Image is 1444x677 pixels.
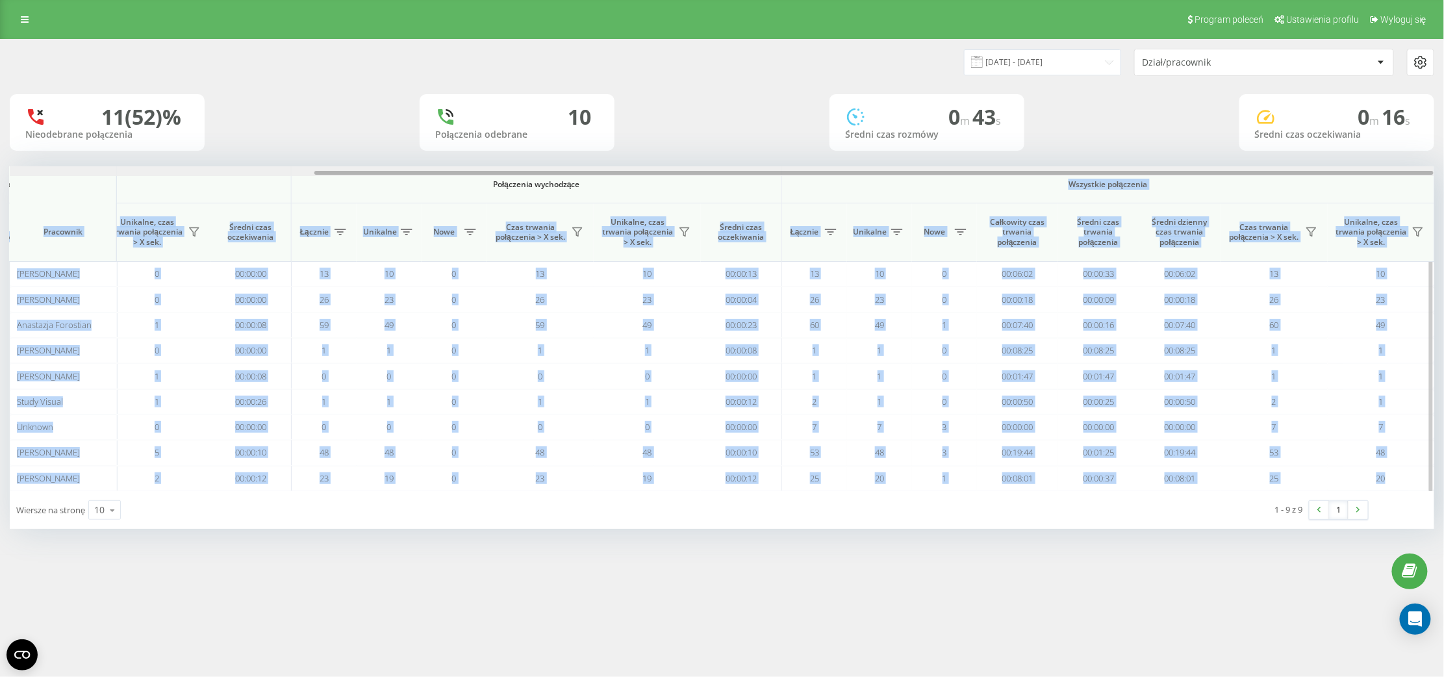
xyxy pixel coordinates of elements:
[977,261,1058,287] td: 00:06:02
[643,472,652,484] span: 19
[385,319,394,331] span: 49
[1376,319,1386,331] span: 49
[711,222,772,242] span: Średni czas oczekiwania
[1058,466,1139,491] td: 00:00:37
[1139,389,1221,415] td: 00:00:50
[948,103,972,131] span: 0
[6,639,38,671] button: Open CMP widget
[322,396,327,407] span: 1
[645,421,650,433] span: 0
[977,313,1058,338] td: 00:07:40
[17,421,53,433] span: Unknown
[810,319,819,331] span: 60
[1272,396,1276,407] span: 2
[1329,501,1349,519] a: 1
[452,421,457,433] span: 0
[645,344,650,356] span: 1
[977,389,1058,415] td: 00:00:50
[996,114,1001,128] span: s
[1195,14,1263,25] span: Program poleceń
[875,319,884,331] span: 49
[1270,294,1279,305] span: 26
[493,222,568,242] span: Czas trwania połączenia > X sek.
[428,227,461,237] span: Nowe
[701,261,782,287] td: 00:00:13
[155,446,159,458] span: 5
[210,313,292,338] td: 00:00:08
[322,344,327,356] span: 1
[320,319,329,331] span: 59
[452,396,457,407] span: 0
[1149,217,1211,248] span: Średni dzienny czas trwania połączenia
[538,344,542,356] span: 1
[1400,604,1431,635] div: Open Intercom Messenger
[810,294,819,305] span: 26
[810,472,819,484] span: 25
[17,294,80,305] span: [PERSON_NAME]
[1270,268,1279,279] span: 13
[1227,222,1302,242] span: Czas trwania połączenia > X sek.
[320,446,329,458] span: 48
[875,446,884,458] span: 48
[643,268,652,279] span: 10
[322,421,327,433] span: 0
[155,421,159,433] span: 0
[701,466,782,491] td: 00:00:12
[701,287,782,312] td: 00:00:04
[452,344,457,356] span: 0
[1058,415,1139,440] td: 00:00:00
[385,446,394,458] span: 48
[701,415,782,440] td: 00:00:00
[1376,446,1386,458] span: 48
[1139,363,1221,389] td: 00:01:47
[1286,14,1359,25] span: Ustawienia profilu
[17,319,92,331] span: Anastazja Forostian
[16,504,85,516] span: Wiersze na stronę
[17,472,80,484] span: [PERSON_NAME]
[536,446,545,458] span: 48
[298,227,331,237] span: Łącznie
[387,421,392,433] span: 0
[1139,313,1221,338] td: 00:07:40
[322,179,752,190] span: Połączenia wychodzące
[155,472,159,484] span: 2
[645,370,650,382] span: 0
[320,472,329,484] span: 23
[1379,396,1384,407] span: 1
[1139,338,1221,363] td: 00:08:25
[600,217,675,248] span: Unikalne, czas trwania połączenia > X sek.
[977,466,1058,491] td: 00:08:01
[210,440,292,465] td: 00:00:10
[1139,415,1221,440] td: 00:00:00
[322,370,327,382] span: 0
[820,179,1396,190] span: Wszystkie połączenia
[387,396,392,407] span: 1
[701,389,782,415] td: 00:00:12
[210,261,292,287] td: 00:00:00
[101,105,181,129] div: 11 (52)%
[210,415,292,440] td: 00:00:00
[1334,217,1408,248] span: Unikalne, czas trwania połączenia > X sek.
[1376,472,1386,484] span: 20
[1270,319,1279,331] span: 60
[813,370,817,382] span: 1
[1406,114,1411,128] span: s
[387,370,392,382] span: 0
[17,370,80,382] span: [PERSON_NAME]
[320,268,329,279] span: 13
[645,396,650,407] span: 1
[210,287,292,312] td: 00:00:00
[701,313,782,338] td: 00:00:23
[813,344,817,356] span: 1
[878,344,882,356] span: 1
[385,472,394,484] span: 19
[1272,370,1276,382] span: 1
[452,472,457,484] span: 0
[918,227,951,237] span: Nowe
[1058,313,1139,338] td: 00:00:16
[210,338,292,363] td: 00:00:00
[810,446,819,458] span: 53
[536,294,545,305] span: 26
[1058,440,1139,465] td: 00:01:25
[1139,466,1221,491] td: 00:08:01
